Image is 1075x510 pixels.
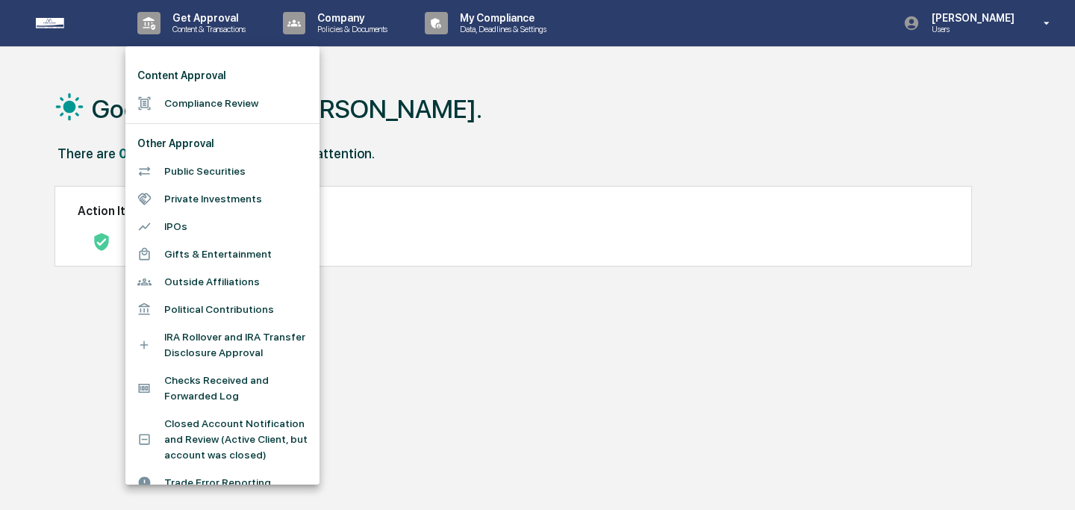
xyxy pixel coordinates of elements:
[125,296,320,323] li: Political Contributions
[125,469,320,497] li: Trade Error Reporting
[125,185,320,213] li: Private Investments
[125,367,320,410] li: Checks Received and Forwarded Log
[125,130,320,158] li: Other Approval
[125,158,320,185] li: Public Securities
[125,268,320,296] li: Outside Affiliations
[125,62,320,90] li: Content Approval
[125,323,320,367] li: IRA Rollover and IRA Transfer Disclosure Approval
[125,90,320,117] li: Compliance Review
[125,213,320,240] li: IPOs
[125,410,320,469] li: Closed Account Notification and Review (Active Client, but account was closed)
[125,240,320,268] li: Gifts & Entertainment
